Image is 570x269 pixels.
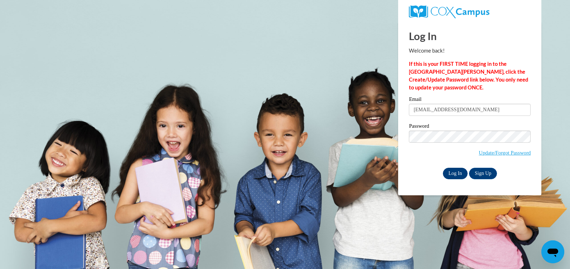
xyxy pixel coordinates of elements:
[443,168,468,179] input: Log In
[409,5,531,18] a: COX Campus
[479,150,531,156] a: Update/Forgot Password
[409,123,531,131] label: Password
[409,47,531,55] p: Welcome back!
[469,168,497,179] a: Sign Up
[541,240,564,263] iframe: Button to launch messaging window
[409,5,489,18] img: COX Campus
[409,97,531,104] label: Email
[409,29,531,43] h1: Log In
[409,61,528,91] strong: If this is your FIRST TIME logging in to the [GEOGRAPHIC_DATA][PERSON_NAME], click the Create/Upd...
